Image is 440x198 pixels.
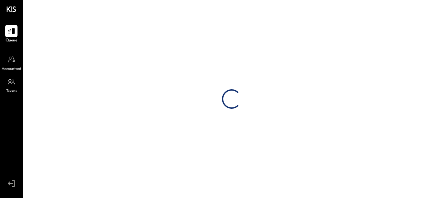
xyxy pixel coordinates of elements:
[6,38,17,44] span: Queue
[0,25,22,44] a: Queue
[0,76,22,94] a: Teams
[0,53,22,72] a: Accountant
[2,66,21,72] span: Accountant
[6,89,17,94] span: Teams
